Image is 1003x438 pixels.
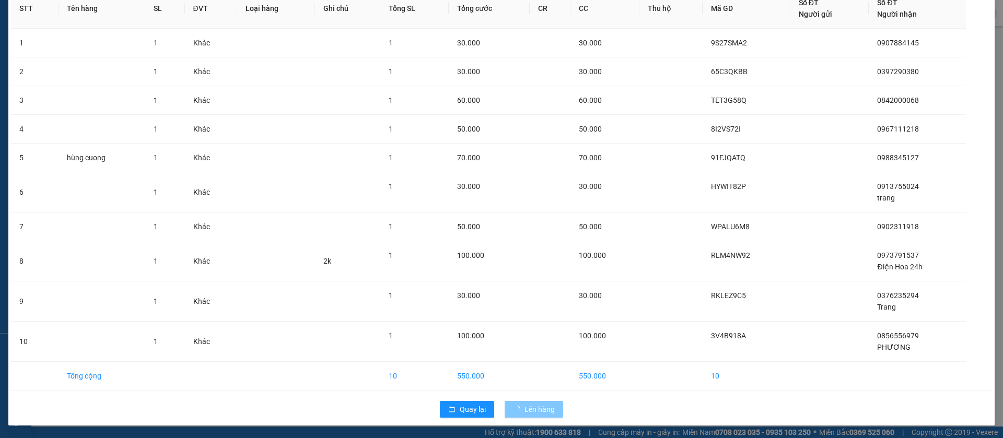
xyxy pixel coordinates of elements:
span: 1 [389,67,393,76]
span: loading [513,406,524,413]
span: 3V4B918A [711,332,746,340]
td: Khác [185,86,237,115]
span: TET3G58Q [711,96,747,104]
span: 60.000 [457,96,480,104]
span: 30.000 [579,39,602,47]
span: 100.000 [457,251,484,259]
td: hùng cuong [59,144,145,172]
span: 1 [154,222,158,231]
td: 10 [380,362,448,390]
span: RLM4NW92 [711,251,750,259]
span: 50.000 [457,222,480,231]
td: Khác [185,144,237,172]
span: PHƯƠNG [877,343,911,351]
span: 1 [154,96,158,104]
span: 1 [389,125,393,133]
td: 3 [11,86,59,115]
span: 0907884145 [877,39,919,47]
span: Người nhận [877,10,917,18]
span: 0842000068 [877,96,919,104]
span: 50.000 [579,222,602,231]
td: 1 [11,29,59,57]
span: 30.000 [457,291,480,300]
span: 30.000 [457,39,480,47]
span: 1 [154,125,158,133]
span: 30.000 [579,182,602,191]
td: Khác [185,29,237,57]
span: 0902311918 [877,222,919,231]
td: Khác [185,172,237,212]
span: 1 [154,39,158,47]
span: 1 [389,96,393,104]
span: Người gửi [799,10,832,18]
span: RKLEZ9C5 [711,291,746,300]
span: 50.000 [579,125,602,133]
span: 30.000 [457,182,480,191]
span: 9S27SMA2 [711,39,747,47]
td: 10 [11,322,59,362]
td: 7 [11,212,59,241]
td: Khác [185,57,237,86]
span: 1 [154,153,158,162]
span: 1 [389,222,393,231]
span: Lên hàng [524,404,555,415]
td: 9 [11,281,59,322]
span: 0856556979 [877,332,919,340]
span: 2k [323,257,331,265]
span: 1 [389,251,393,259]
span: 1 [389,291,393,300]
span: 1 [154,297,158,305]
span: 91FJQATQ [711,153,745,162]
span: 1 [389,153,393,162]
span: HYWIT82P [711,182,746,191]
span: WPALU6M8 [711,222,750,231]
span: rollback [448,406,456,414]
span: 0967111218 [877,125,919,133]
span: 1 [389,39,393,47]
td: 5 [11,144,59,172]
span: 0376235294 [877,291,919,300]
span: 60.000 [579,96,602,104]
td: Khác [185,322,237,362]
td: 6 [11,172,59,212]
span: trang [877,194,895,202]
span: 30.000 [579,291,602,300]
span: Trang [877,303,896,311]
td: Tổng cộng [59,362,145,390]
span: 50.000 [457,125,480,133]
button: Lên hàng [505,401,563,418]
td: 550.000 [449,362,530,390]
span: 70.000 [579,153,602,162]
span: 1 [154,67,158,76]
td: 550.000 [570,362,639,390]
span: 100.000 [579,251,606,259]
span: 1 [154,257,158,265]
span: 1 [389,182,393,191]
td: 8 [11,241,59,281]
span: Quay lại [460,404,486,415]
span: 100.000 [457,332,484,340]
td: 4 [11,115,59,144]
span: 8I2VS72I [711,125,741,133]
span: 0988345127 [877,153,919,162]
span: 1 [389,332,393,340]
td: 2 [11,57,59,86]
span: 65C3QKBB [711,67,748,76]
span: 30.000 [579,67,602,76]
span: 1 [154,337,158,346]
span: 0973791537 [877,251,919,259]
td: Khác [185,281,237,322]
span: 30.000 [457,67,480,76]
span: 0913755024 [877,182,919,191]
span: 70.000 [457,153,480,162]
td: Khác [185,212,237,241]
button: rollbackQuay lại [440,401,494,418]
td: Khác [185,241,237,281]
td: Khác [185,115,237,144]
span: Điện Hoa 24h [877,263,922,271]
td: 10 [703,362,790,390]
span: 100.000 [579,332,606,340]
span: 1 [154,188,158,196]
span: 0397290380 [877,67,919,76]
